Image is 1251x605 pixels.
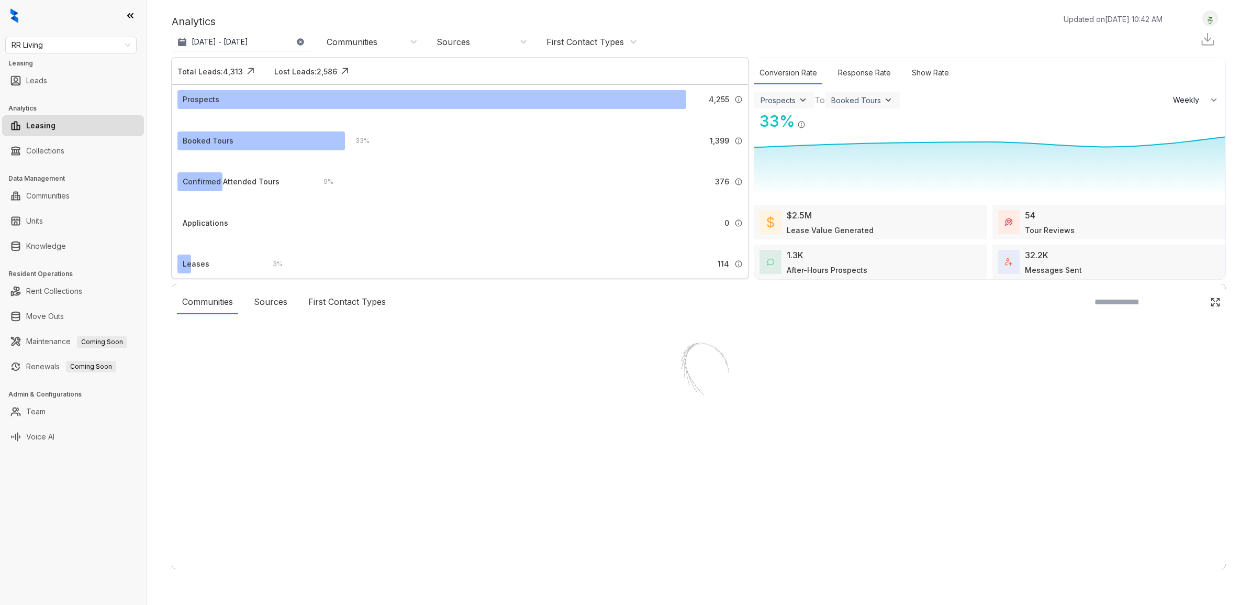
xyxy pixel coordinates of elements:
[1005,218,1012,226] img: TourReviews
[1025,249,1048,261] div: 32.2K
[26,140,64,161] a: Collections
[1064,14,1163,25] p: Updated on [DATE] 10:42 AM
[26,426,54,447] a: Voice AI
[754,109,795,133] div: 33 %
[183,135,233,147] div: Booked Tours
[66,361,116,372] span: Coming Soon
[546,36,624,48] div: First Contact Types
[8,174,146,183] h3: Data Management
[1200,31,1215,47] img: Download
[734,178,743,186] img: Info
[1173,95,1205,105] span: Weekly
[2,185,144,206] li: Communities
[1005,258,1012,266] img: TotalFum
[327,36,377,48] div: Communities
[274,66,337,77] div: Lost Leads: 2,586
[646,321,751,425] img: Loader
[2,236,144,257] li: Knowledge
[2,356,144,377] li: Renewals
[26,115,55,136] a: Leasing
[1188,298,1197,306] img: SearchIcon
[718,258,729,270] span: 114
[1210,297,1221,307] img: Click Icon
[8,269,146,279] h3: Resident Operations
[26,236,66,257] a: Knowledge
[26,211,43,232] a: Units
[10,8,18,23] img: logo
[2,401,144,422] li: Team
[787,249,803,261] div: 1.3K
[715,176,729,188] span: 376
[734,95,743,104] img: Info
[710,135,729,147] span: 1,399
[734,219,743,227] img: Info
[2,306,144,327] li: Move Outs
[907,62,954,84] div: Show Rate
[1025,209,1035,222] div: 54
[680,425,718,436] div: Loading...
[833,62,896,84] div: Response Rate
[249,290,293,314] div: Sources
[734,260,743,268] img: Info
[337,63,353,79] img: Click Icon
[8,59,146,68] h3: Leasing
[192,37,248,47] p: [DATE] - [DATE]
[345,135,370,147] div: 33 %
[26,281,82,302] a: Rent Collections
[77,336,127,348] span: Coming Soon
[1203,13,1218,24] img: UserAvatar
[831,96,881,105] div: Booked Tours
[2,281,144,302] li: Rent Collections
[2,426,144,447] li: Voice AI
[26,401,46,422] a: Team
[12,37,130,53] span: RR Living
[767,258,774,266] img: AfterHoursConversations
[183,176,280,188] div: Confirmed Attended Tours
[172,14,216,29] p: Analytics
[814,94,825,106] div: To
[724,217,729,229] span: 0
[177,66,243,77] div: Total Leads: 4,313
[2,140,144,161] li: Collections
[262,258,283,270] div: 3 %
[761,96,796,105] div: Prospects
[754,62,822,84] div: Conversion Rate
[8,390,146,399] h3: Admin & Configurations
[26,356,116,377] a: RenewalsComing Soon
[1167,91,1225,109] button: Weekly
[1025,265,1082,276] div: Messages Sent
[734,137,743,145] img: Info
[787,209,812,222] div: $2.5M
[26,306,64,327] a: Move Outs
[313,176,333,188] div: 9 %
[2,331,144,352] li: Maintenance
[243,63,259,79] img: Click Icon
[183,94,219,105] div: Prospects
[806,111,821,127] img: Click Icon
[2,115,144,136] li: Leasing
[26,185,70,206] a: Communities
[787,265,867,276] div: After-Hours Prospects
[787,225,874,236] div: Lease Value Generated
[883,95,893,105] img: ViewFilterArrow
[797,120,806,129] img: Info
[437,36,470,48] div: Sources
[2,211,144,232] li: Units
[303,290,391,314] div: First Contact Types
[798,95,808,105] img: ViewFilterArrow
[183,217,228,229] div: Applications
[8,104,146,113] h3: Analytics
[177,290,238,314] div: Communities
[183,258,209,270] div: Leases
[767,216,774,228] img: LeaseValue
[26,70,47,91] a: Leads
[2,70,144,91] li: Leads
[172,32,313,51] button: [DATE] - [DATE]
[709,94,729,105] span: 4,255
[1025,225,1075,236] div: Tour Reviews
